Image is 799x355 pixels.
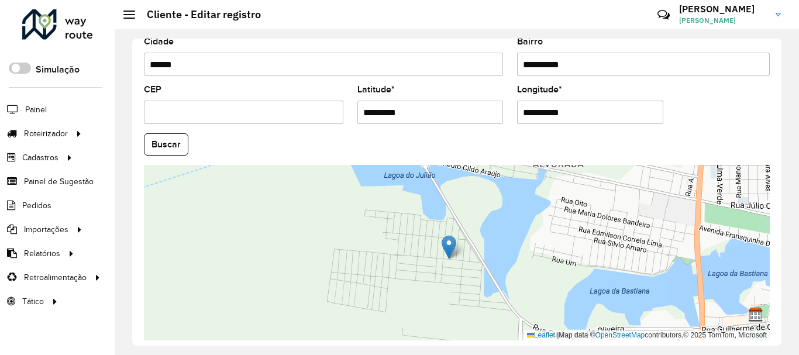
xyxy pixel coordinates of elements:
label: Longitude [517,82,562,96]
span: Retroalimentação [24,271,87,284]
a: OpenStreetMap [595,331,645,339]
span: Pedidos [22,199,51,212]
img: Marker [442,235,456,259]
div: Map data © contributors,© 2025 TomTom, Microsoft [524,330,770,340]
span: Painel de Sugestão [24,175,94,188]
button: Buscar [144,133,188,156]
label: Simulação [36,63,80,77]
span: Relatórios [24,247,60,260]
img: Dibesa [748,307,763,322]
span: Roteirizador [24,127,68,140]
label: Bairro [517,35,543,49]
span: Tático [22,295,44,308]
span: [PERSON_NAME] [679,15,767,26]
a: Leaflet [527,331,555,339]
label: Latitude [357,82,395,96]
h3: [PERSON_NAME] [679,4,767,15]
span: | [557,331,559,339]
a: Contato Rápido [651,2,676,27]
label: Cidade [144,35,174,49]
span: Cadastros [22,151,58,164]
span: Importações [24,223,68,236]
h2: Cliente - Editar registro [135,8,261,21]
span: Painel [25,104,47,116]
label: CEP [144,82,161,96]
